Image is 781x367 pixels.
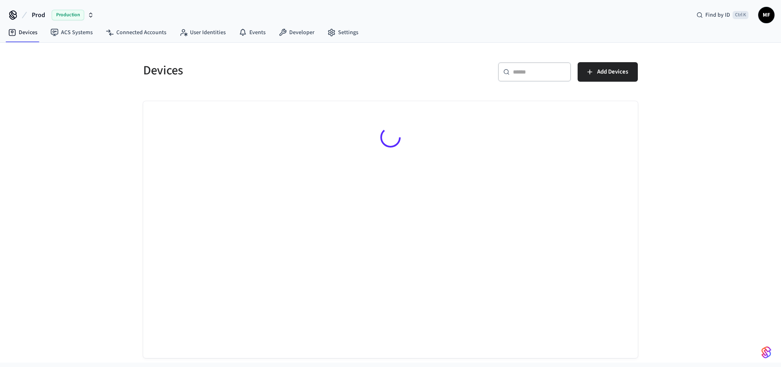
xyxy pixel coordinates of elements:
[759,8,774,22] span: MF
[232,25,272,40] a: Events
[321,25,365,40] a: Settings
[597,67,628,77] span: Add Devices
[690,8,755,22] div: Find by IDCtrl K
[173,25,232,40] a: User Identities
[52,10,84,20] span: Production
[44,25,99,40] a: ACS Systems
[99,25,173,40] a: Connected Accounts
[578,62,638,82] button: Add Devices
[733,11,748,19] span: Ctrl K
[758,7,774,23] button: MF
[272,25,321,40] a: Developer
[32,10,45,20] span: Prod
[761,346,771,359] img: SeamLogoGradient.69752ec5.svg
[705,11,730,19] span: Find by ID
[2,25,44,40] a: Devices
[143,62,386,79] h5: Devices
